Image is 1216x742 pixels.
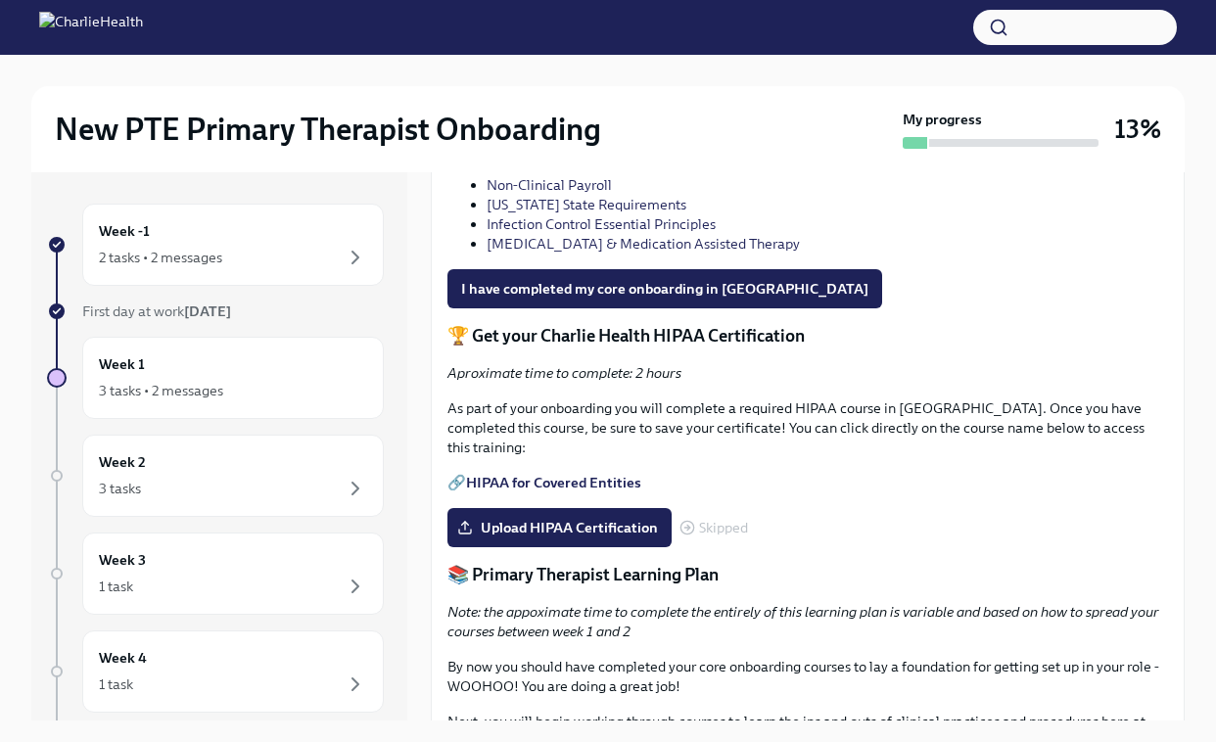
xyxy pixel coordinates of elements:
[903,110,982,129] strong: My progress
[447,269,882,308] button: I have completed my core onboarding in [GEOGRAPHIC_DATA]
[487,176,612,194] a: Non-Clinical Payroll
[699,521,748,535] span: Skipped
[447,657,1168,696] p: By now you should have completed your core onboarding courses to lay a foundation for getting set...
[47,435,384,517] a: Week 23 tasks
[99,381,223,400] div: 3 tasks • 2 messages
[487,215,716,233] a: Infection Control Essential Principles
[47,204,384,286] a: Week -12 tasks • 2 messages
[47,533,384,615] a: Week 31 task
[55,110,601,149] h2: New PTE Primary Therapist Onboarding
[99,248,222,267] div: 2 tasks • 2 messages
[99,451,146,473] h6: Week 2
[99,479,141,498] div: 3 tasks
[447,473,1168,492] p: 🔗
[47,630,384,713] a: Week 41 task
[99,647,147,669] h6: Week 4
[82,302,231,320] span: First day at work
[447,324,1168,348] p: 🏆 Get your Charlie Health HIPAA Certification
[99,220,150,242] h6: Week -1
[447,364,681,382] em: Aproximate time to complete: 2 hours
[1114,112,1161,147] h3: 13%
[447,563,1168,586] p: 📚 Primary Therapist Learning Plan
[447,508,672,547] label: Upload HIPAA Certification
[447,398,1168,457] p: As part of your onboarding you will complete a required HIPAA course in [GEOGRAPHIC_DATA]. Once y...
[47,301,384,321] a: First day at work[DATE]
[487,196,686,213] a: [US_STATE] State Requirements
[461,279,868,299] span: I have completed my core onboarding in [GEOGRAPHIC_DATA]
[99,353,145,375] h6: Week 1
[47,337,384,419] a: Week 13 tasks • 2 messages
[99,549,146,571] h6: Week 3
[487,235,800,253] a: [MEDICAL_DATA] & Medication Assisted Therapy
[99,577,133,596] div: 1 task
[99,674,133,694] div: 1 task
[184,302,231,320] strong: [DATE]
[39,12,143,43] img: CharlieHealth
[461,518,658,537] span: Upload HIPAA Certification
[447,603,1159,640] em: Note: the appoximate time to complete the entirely of this learning plan is variable and based on...
[466,474,641,491] a: HIPAA for Covered Entities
